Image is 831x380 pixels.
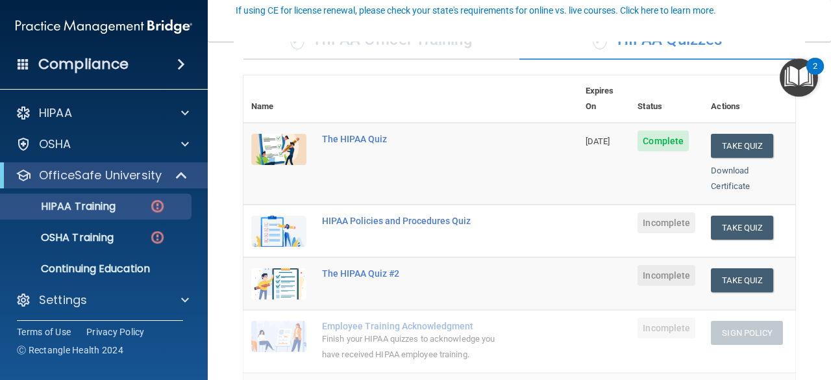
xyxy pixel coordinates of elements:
button: Sign Policy [711,321,783,345]
iframe: Drift Widget Chat Controller [766,290,815,340]
button: Take Quiz [711,134,773,158]
th: Expires On [578,75,630,123]
span: Incomplete [638,212,695,233]
a: OSHA [16,136,189,152]
p: Settings [39,292,87,308]
a: OfficeSafe University [16,168,188,183]
th: Actions [703,75,795,123]
span: ✓ [593,30,607,49]
th: Status [630,75,703,123]
span: ✓ [290,30,304,49]
a: Settings [16,292,189,308]
span: Incomplete [638,318,695,338]
img: danger-circle.6113f641.png [149,229,166,246]
p: OSHA [39,136,71,152]
a: HIPAA [16,105,189,121]
p: OfficeSafe University [39,168,162,183]
div: 2 [813,66,817,83]
div: Employee Training Acknowledgment [322,321,513,331]
span: Incomplete [638,265,695,286]
span: Ⓒ Rectangle Health 2024 [17,344,123,357]
span: [DATE] [586,136,610,146]
img: PMB logo [16,14,192,40]
div: The HIPAA Quiz [322,134,513,144]
p: Continuing Education [8,262,186,275]
button: Take Quiz [711,216,773,240]
button: Take Quiz [711,268,773,292]
div: Finish your HIPAA quizzes to acknowledge you have received HIPAA employee training. [322,331,513,362]
div: If using CE for license renewal, please check your state's requirements for online vs. live cours... [236,6,716,15]
div: The HIPAA Quiz #2 [322,268,513,279]
div: HIPAA Policies and Procedures Quiz [322,216,513,226]
button: If using CE for license renewal, please check your state's requirements for online vs. live cours... [234,4,718,17]
a: Download Certificate [711,166,750,191]
a: Privacy Policy [86,325,145,338]
p: OSHA Training [8,231,114,244]
h4: Compliance [38,55,129,73]
a: Terms of Use [17,325,71,338]
img: danger-circle.6113f641.png [149,198,166,214]
p: HIPAA Training [8,200,116,213]
button: Open Resource Center, 2 new notifications [780,58,818,97]
span: Complete [638,131,689,151]
th: Name [243,75,314,123]
p: HIPAA [39,105,72,121]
